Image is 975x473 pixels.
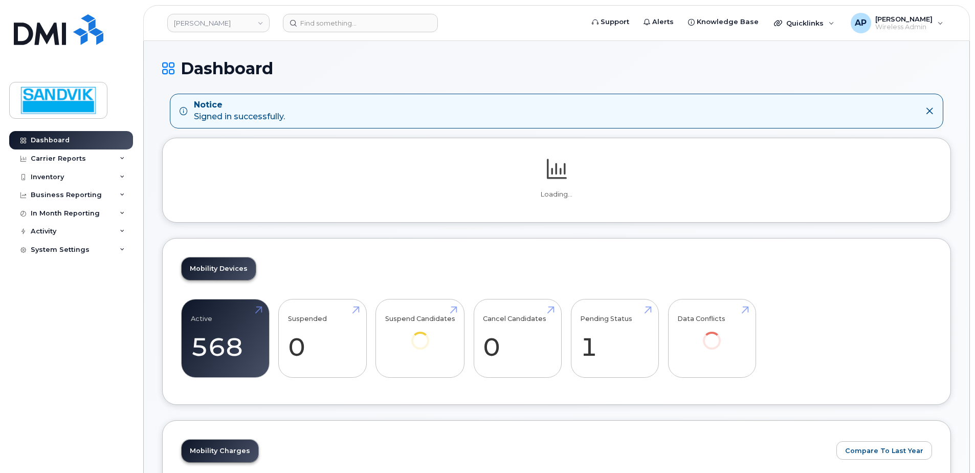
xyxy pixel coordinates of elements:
a: Pending Status 1 [580,305,649,372]
a: Suspended 0 [288,305,357,372]
span: Compare To Last Year [845,446,923,456]
a: Suspend Candidates [385,305,455,363]
a: Data Conflicts [677,305,746,363]
div: Signed in successfully. [194,99,285,123]
a: Cancel Candidates 0 [483,305,552,372]
button: Compare To Last Year [836,441,932,460]
a: Mobility Charges [182,440,258,462]
a: Active 568 [191,305,260,372]
p: Loading... [181,190,932,199]
strong: Notice [194,99,285,111]
a: Mobility Devices [182,257,256,280]
h1: Dashboard [162,59,951,77]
